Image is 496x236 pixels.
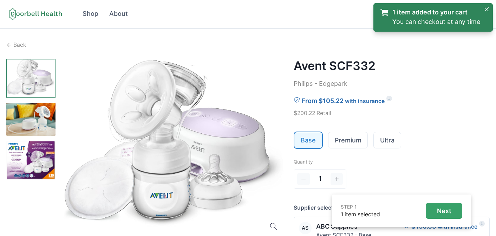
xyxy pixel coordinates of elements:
[78,6,103,22] a: Shop
[316,222,371,231] p: ABC Supplies
[341,203,380,210] p: STEP 1
[13,41,26,49] p: Back
[345,97,385,106] p: with insurance
[380,8,480,27] a: 1 item added to your cartYou can checkout at any time
[331,173,343,185] button: Increment
[297,173,310,185] button: Decrement
[109,9,128,19] div: About
[482,5,491,14] button: Close
[6,103,56,136] img: fjqt3luqs1s1fockw9rvj9w7pfkf
[302,96,344,106] p: From $105.22
[319,174,322,184] span: 1
[302,225,308,230] div: ABC Supplies
[341,210,380,219] p: 1 item selected
[6,141,56,180] img: p8xktdatc5qvihr1wisn7n0qpc5j
[294,132,322,148] button: Base
[294,158,490,165] p: Quantity
[426,203,462,219] button: Next
[328,132,368,148] a: Premium
[374,132,401,148] a: Ultra
[83,9,98,19] div: Shop
[105,6,133,22] a: About
[294,109,490,117] p: $200.22 Retail
[294,204,490,212] p: Supplier selection
[6,59,56,98] img: p396f7c1jhk335ckoricv06bci68
[294,59,490,73] h2: Avent SCF332
[437,207,451,215] p: Next
[294,79,490,89] p: Philips - Edgepark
